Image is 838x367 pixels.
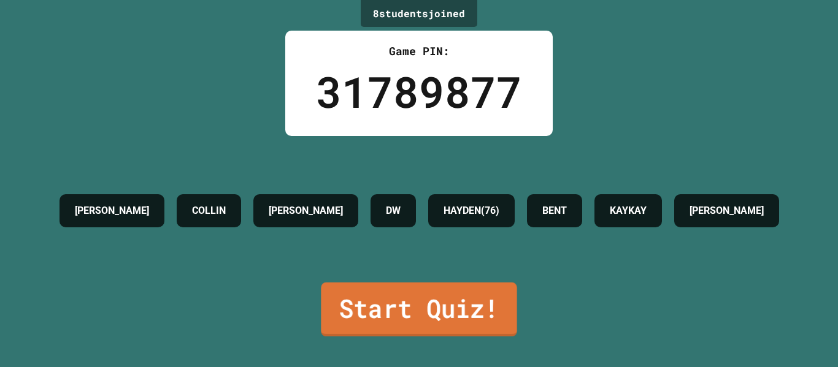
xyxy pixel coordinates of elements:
h4: [PERSON_NAME] [75,203,149,218]
h4: HAYDEN(76) [444,203,499,218]
h4: KAYKAY [610,203,647,218]
div: 31789877 [316,59,522,124]
div: Game PIN: [316,43,522,59]
h4: [PERSON_NAME] [690,203,764,218]
h4: DW [386,203,401,218]
a: Start Quiz! [321,282,517,336]
h4: [PERSON_NAME] [269,203,343,218]
h4: BENT [542,203,567,218]
h4: COLLIN [192,203,226,218]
